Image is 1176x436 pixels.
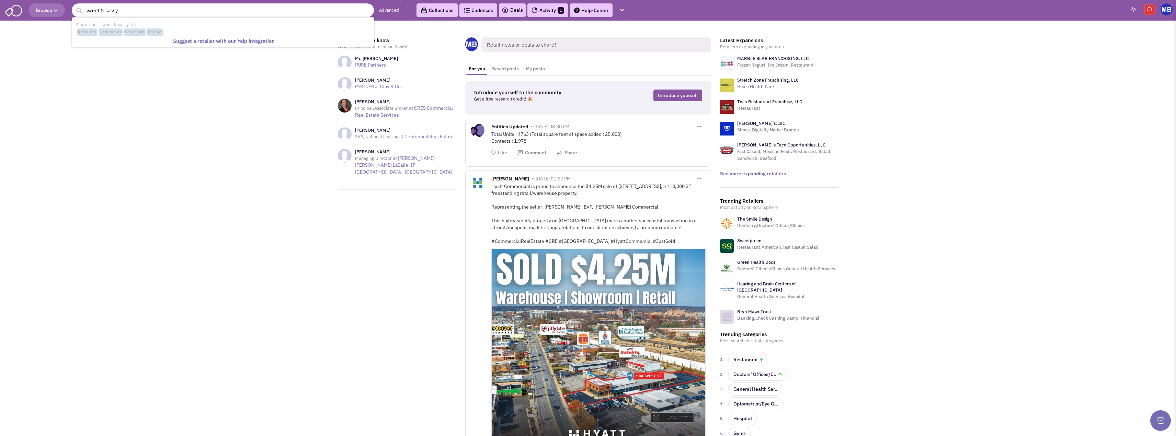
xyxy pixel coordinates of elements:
p: Most searched retail categories [720,338,838,344]
span: Principal/Associate Broker at [355,105,413,111]
img: icon-collection-lavender-black.svg [421,7,427,14]
img: logo [720,57,734,71]
h3: People you may know [338,37,456,44]
span: 1 [558,7,564,14]
p: Others in your area to connect with [338,44,456,50]
span: Retailers [77,28,97,36]
p: Frozen Yogurt, Ice Cream, Restaurant [737,62,814,69]
a: Bryn Mawr Trust [737,309,771,315]
a: Introduce yourself [653,90,702,101]
p: Fast Casual, Mexican Food, Restaurant, Salad, Sandwich, Seafood [737,148,838,162]
h3: Trending categories [720,331,838,338]
img: www.sweetgreen.com [720,239,734,253]
a: Cadences [459,3,497,17]
img: NoImageAvailable1.jpg [338,127,352,141]
img: logo [720,143,734,157]
a: Clay & Co. [380,83,402,90]
p: Shoes, Digitally Native Brands [737,127,799,133]
a: Green Health Docs [737,259,775,265]
a: [PERSON_NAME] [PERSON_NAME] LaSalle, IP - [GEOGRAPHIC_DATA], [GEOGRAPHIC_DATA] [355,155,452,175]
button: Share [557,150,577,156]
a: Advanced [379,7,399,14]
a: General Health Ser.. [728,382,783,396]
h3: [PERSON_NAME] [355,149,456,155]
a: Sweetgreen [737,238,762,244]
span: SVP, National Leasing at [355,134,403,140]
li: Search for "sweet & sassy" in [73,21,373,36]
p: Most activity on Retailsphere [720,204,838,211]
p: General Health Services,Hospital [737,293,838,300]
h3: Introduce yourself to the community [474,90,604,96]
a: Deals [502,6,523,14]
img: logo [720,100,734,114]
img: logo [720,122,734,135]
img: NoImageAvailable1.jpg [338,149,352,163]
span: Companies [99,28,123,36]
a: Centennial Real Estate [404,133,454,140]
a: The Smile Design [737,216,772,222]
button: Comment [517,150,546,156]
a: My posts [522,62,548,75]
span: 2 [720,371,724,378]
span: Managing Director at [355,155,397,161]
img: Cadences_logo.png [464,8,470,13]
a: Restaurant [728,353,768,366]
a: Activity1 [527,3,568,17]
img: Activity.png [532,7,538,13]
img: NoImageAvailable1.jpg [338,77,352,91]
div: Hyatt Commercial is proud to announce the $4.25M sale of [STREET_ADDRESS], a ±10,000 SF freestand... [491,183,706,245]
a: [PERSON_NAME]'s Taco Opportunities, LLC [737,142,825,148]
a: See more expanding retailers [720,170,786,177]
p: Doctors’ Offices/Clinics,General Health Services [737,266,835,272]
p: Restaurant [737,105,802,112]
span: PARTNER at [355,84,379,90]
a: Hearing and Brain Centers of [GEOGRAPHIC_DATA] [737,281,796,293]
p: Banking,Check Cashing &amp; Financial [737,315,819,322]
img: SmartAdmin [5,3,22,16]
img: icon-retailer-placeholder.png [720,310,734,324]
p: Dentistry,Doctors’ Offices/Clinics [737,222,804,229]
img: help.png [574,8,580,13]
a: Collections [416,3,458,17]
h3: Trending Retailers [720,198,838,204]
a: For you [465,62,489,75]
span: Entities Updated [491,123,528,131]
span: [DATE] 01:57 PM [536,176,571,182]
img: logo [720,79,734,92]
span: 1 [720,356,724,363]
h3: Latest Expansions [720,37,838,44]
p: Retailers expanding in your area [720,44,838,50]
img: NoImageAvailable1.jpg [338,56,352,69]
span: Like [498,150,507,156]
img: Mac Brady [1161,3,1173,15]
img: icon-deals.svg [502,6,509,14]
span: 3 [720,386,724,392]
a: MARBLE SLAB FRANCHISING, LLC [737,56,809,61]
h3: [PERSON_NAME] [355,127,454,133]
a: Optometrist/Eye Gl.. [728,397,784,410]
input: Search [72,3,374,17]
p: Home Health Care [737,83,799,90]
h3: Mr. [PERSON_NAME] [355,56,398,62]
button: Like [491,150,507,156]
span: [DATE] 08:30 PM [534,123,569,130]
span: Retail news or deals to share? [481,37,711,52]
span: 5 [720,415,724,422]
b: Suggest a retailer with our Yelp integration [173,38,275,44]
a: Help-Center [570,3,613,17]
span: 4 [720,400,724,407]
p: Get a free research credit! 🎉 [474,96,604,103]
a: Suggest a retailer with our Yelp integration [75,37,373,46]
a: Twin Restaurant Franchise, LLC [737,99,802,105]
a: Saved posts [489,62,522,75]
p: Restaurant,American,Fast Casual,Salad [737,244,819,251]
div: Total Units : 4763 (Total square feet of space added : 25,000) Contacts : 1,978 [491,131,706,144]
a: Hospital [728,412,757,425]
span: People [147,28,163,36]
button: Browse [28,3,65,17]
a: [PERSON_NAME]'s, Inc [737,120,785,126]
h3: [PERSON_NAME] [355,77,402,83]
h3: [PERSON_NAME] [355,99,456,105]
a: PURE Partners [355,62,386,68]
